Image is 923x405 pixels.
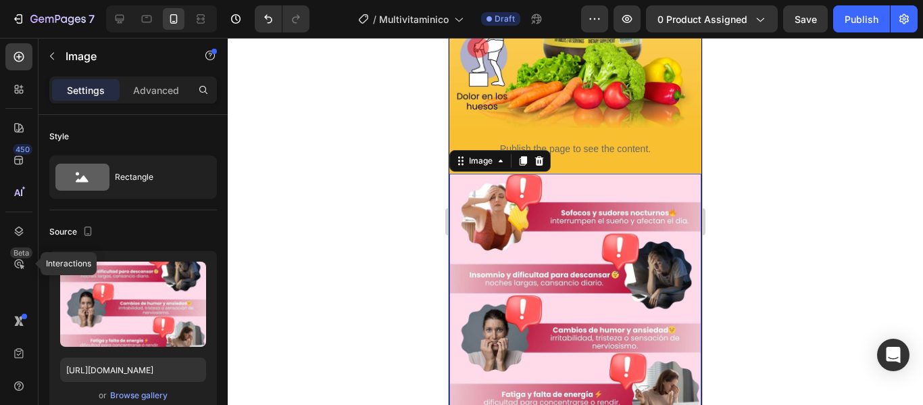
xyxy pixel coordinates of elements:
[5,5,101,32] button: 7
[89,11,95,27] p: 7
[877,339,909,371] div: Open Intercom Messenger
[646,5,778,32] button: 0 product assigned
[133,83,179,97] p: Advanced
[49,130,69,143] div: Style
[115,162,197,193] div: Rectangle
[60,358,206,382] input: https://example.com/image.jpg
[13,144,32,155] div: 450
[783,5,828,32] button: Save
[795,14,817,25] span: Save
[657,12,747,26] span: 0 product assigned
[109,389,168,402] button: Browse gallery
[99,387,107,404] span: or
[18,117,47,129] div: Image
[10,247,32,258] div: Beta
[845,12,878,26] div: Publish
[66,48,180,64] p: Image
[373,12,376,26] span: /
[60,262,206,347] img: preview-image
[67,83,105,97] p: Settings
[449,38,702,405] iframe: Design area
[495,13,515,25] span: Draft
[833,5,890,32] button: Publish
[379,12,449,26] span: Multivitaminico
[255,5,309,32] div: Undo/Redo
[49,223,96,241] div: Source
